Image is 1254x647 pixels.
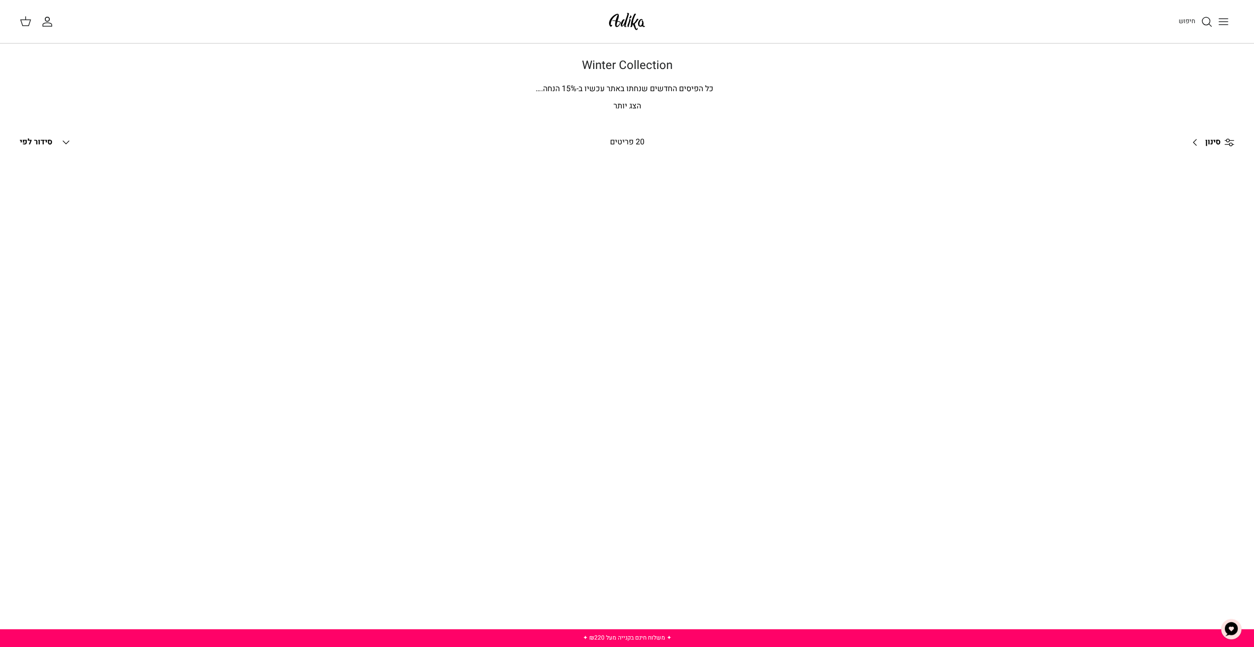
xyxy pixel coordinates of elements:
button: סידור לפי [20,132,72,153]
p: הצג יותר [282,100,972,113]
a: חיפוש [1179,16,1213,28]
button: צ'אט [1217,614,1246,644]
span: כל הפיסים החדשים שנחתו באתר עכשיו ב- [576,83,713,95]
span: חיפוש [1179,16,1195,26]
span: 15 [562,83,571,95]
h1: Winter Collection [282,59,972,73]
a: החשבון שלי [41,16,57,28]
span: סידור לפי [20,136,52,148]
div: 20 פריטים [492,136,762,149]
img: Adika IL [606,10,648,33]
a: ✦ משלוח חינם בקנייה מעל ₪220 ✦ [583,633,672,642]
button: Toggle menu [1213,11,1234,33]
span: סינון [1205,136,1220,149]
a: סינון [1186,131,1234,154]
span: % הנחה. [536,83,576,95]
